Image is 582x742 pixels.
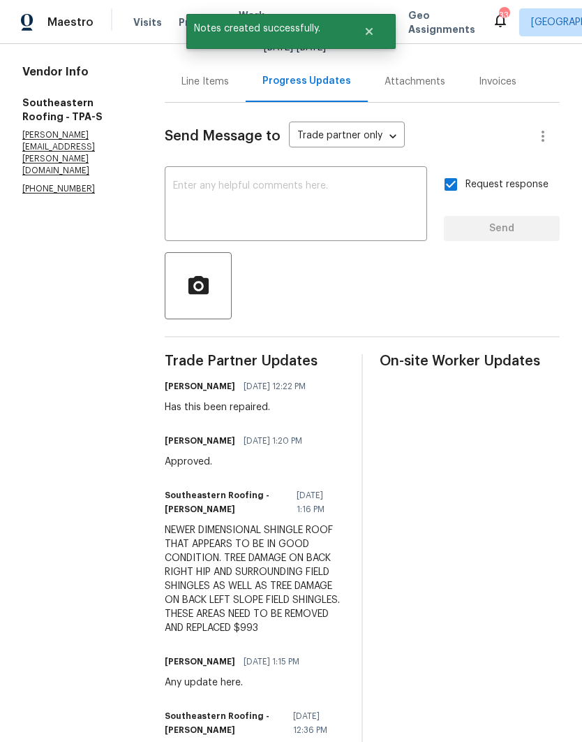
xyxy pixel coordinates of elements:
div: Line Items [181,75,229,89]
span: Visits [133,15,162,29]
h6: [PERSON_NAME] [165,655,235,669]
span: Notes created successfully. [186,14,346,43]
h6: [PERSON_NAME] [165,379,235,393]
h4: Vendor Info [22,65,131,79]
span: Work Orders [239,8,274,36]
h6: Southeastern Roofing -[PERSON_NAME] [165,709,285,737]
span: Request response [465,177,549,192]
h5: Southeastern Roofing - TPA-S [22,96,131,124]
div: NEWER DIMENSIONAL SHINGLE ROOF THAT APPEARS TO BE IN GOOD CONDITION. TREE DAMAGE ON BACK RIGHT HI... [165,523,345,635]
div: Trade partner only [289,125,405,148]
h6: [PERSON_NAME] [165,434,235,448]
span: [DATE] 1:20 PM [244,434,302,448]
div: Has this been repaired. [165,400,314,414]
span: On-site Worker Updates [380,354,560,368]
span: [DATE] 1:16 PM [297,488,336,516]
div: Progress Updates [262,74,351,88]
div: Invoices [479,75,516,89]
button: Close [346,17,392,45]
span: Projects [179,15,222,29]
div: 33 [499,8,509,22]
span: Trade Partner Updates [165,354,345,368]
span: [DATE] 12:36 PM [293,709,336,737]
span: [DATE] 1:15 PM [244,655,299,669]
h6: Southeastern Roofing -[PERSON_NAME] [165,488,288,516]
span: Maestro [47,15,94,29]
span: Geo Assignments [408,8,475,36]
div: Any update here. [165,676,308,690]
span: [DATE] 12:22 PM [244,379,306,393]
div: Approved. [165,455,311,469]
div: Attachments [385,75,445,89]
span: Send Message to [165,129,281,143]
